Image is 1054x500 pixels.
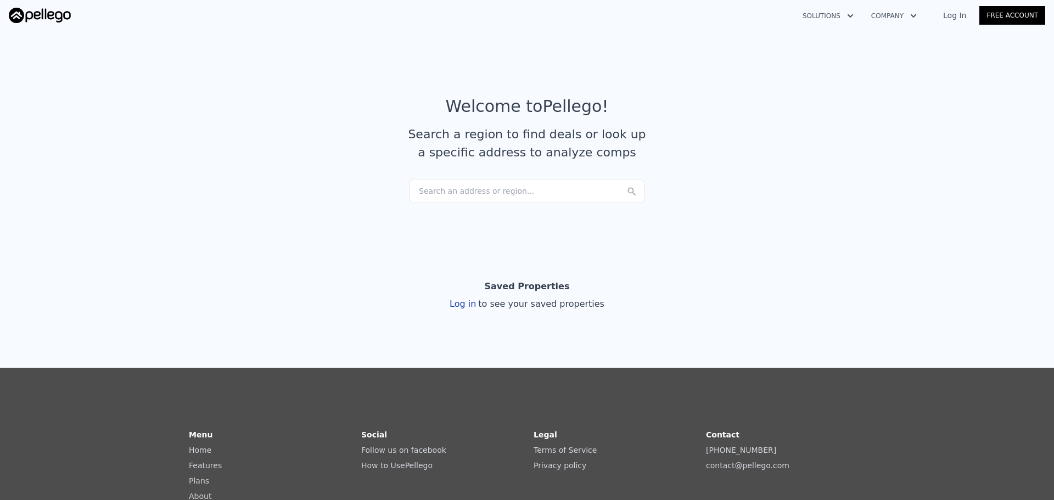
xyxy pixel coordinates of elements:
strong: Contact [706,430,739,439]
div: Log in [450,297,604,311]
div: Search an address or region... [410,179,644,203]
a: Follow us on facebook [361,446,446,454]
div: Saved Properties [485,276,570,297]
strong: Menu [189,430,212,439]
a: Privacy policy [534,461,586,470]
div: Search a region to find deals or look up a specific address to analyze comps [404,125,650,161]
a: Terms of Service [534,446,597,454]
a: contact@pellego.com [706,461,789,470]
a: How to UsePellego [361,461,433,470]
img: Pellego [9,8,71,23]
a: Log In [930,10,979,21]
strong: Social [361,430,387,439]
button: Solutions [794,6,862,26]
a: Plans [189,476,209,485]
strong: Legal [534,430,557,439]
a: [PHONE_NUMBER] [706,446,776,454]
a: Home [189,446,211,454]
span: to see your saved properties [476,299,604,309]
button: Company [862,6,926,26]
a: Features [189,461,222,470]
div: Welcome to Pellego ! [446,97,609,116]
a: Free Account [979,6,1045,25]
